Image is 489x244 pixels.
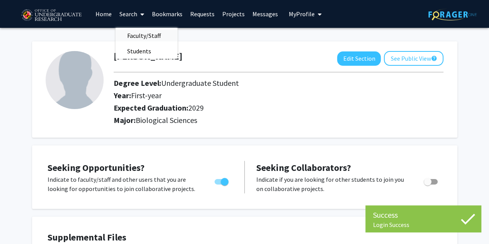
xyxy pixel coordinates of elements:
[116,0,148,27] a: Search
[116,45,177,57] a: Students
[211,175,233,186] div: Toggle
[114,116,443,125] h2: Major:
[428,9,477,20] img: ForagerOne Logo
[186,0,218,27] a: Requests
[48,175,200,193] p: Indicate to faculty/staff and other users that you are looking for opportunities to join collabor...
[114,103,400,113] h2: Expected Graduation:
[92,0,116,27] a: Home
[116,30,177,41] a: Faculty/Staff
[114,78,400,88] h2: Degree Level:
[218,0,249,27] a: Projects
[256,162,351,174] span: Seeking Collaborators?
[131,90,162,100] span: First-year
[148,0,186,27] a: Bookmarks
[114,51,182,62] h1: [PERSON_NAME]
[114,91,400,100] h2: Year:
[19,6,84,25] img: University of Maryland Logo
[46,51,104,109] img: Profile Picture
[48,162,145,174] span: Seeking Opportunities?
[249,0,282,27] a: Messages
[161,78,239,88] span: Undergraduate Student
[116,28,172,43] span: Faculty/Staff
[48,232,442,243] h4: Supplemental Files
[6,209,33,238] iframe: Chat
[289,10,315,18] span: My Profile
[116,43,163,59] span: Students
[188,103,204,113] span: 2029
[337,51,381,66] button: Edit Section
[256,175,409,193] p: Indicate if you are looking for other students to join you on collaborative projects.
[373,209,474,221] div: Success
[421,175,442,186] div: Toggle
[136,115,197,125] span: Biological Sciences
[373,221,474,229] div: Login Success
[431,54,437,63] mat-icon: help
[384,51,443,66] button: See Public View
